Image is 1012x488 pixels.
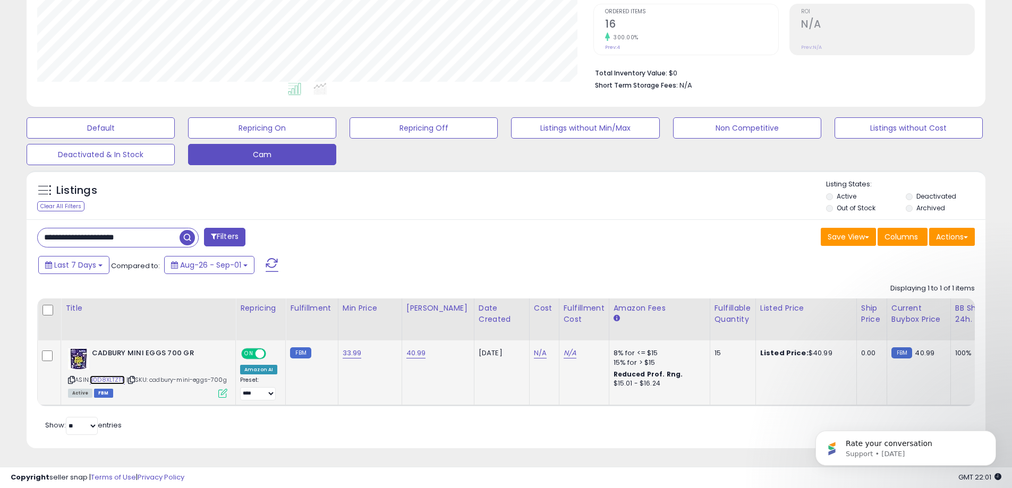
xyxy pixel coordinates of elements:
a: N/A [564,348,576,358]
span: | SKU: cadbury-mini-eggs-700g [126,375,227,384]
span: ROI [801,9,974,15]
li: $0 [595,66,967,79]
div: Current Buybox Price [891,303,946,325]
div: Fulfillment Cost [564,303,605,325]
button: Cam [188,144,336,165]
h2: 16 [605,18,778,32]
button: Listings without Cost [835,117,983,139]
button: Non Competitive [673,117,821,139]
button: Repricing On [188,117,336,139]
button: Deactivated & In Stock [27,144,175,165]
span: Compared to: [111,261,160,271]
a: Terms of Use [91,472,136,482]
b: Total Inventory Value: [595,69,667,78]
small: Prev: N/A [801,44,822,50]
a: 40.99 [406,348,426,358]
div: Clear All Filters [37,201,84,211]
div: Fulfillment [290,303,333,314]
div: 15% for > $15 [614,358,702,367]
div: Title [65,303,231,314]
small: FBM [891,347,912,358]
button: Save View [821,228,876,246]
span: Columns [885,232,918,242]
div: 15 [715,348,747,358]
label: Deactivated [916,192,956,201]
span: Aug-26 - Sep-01 [180,260,241,270]
button: Aug-26 - Sep-01 [164,256,254,274]
a: N/A [534,348,547,358]
span: All listings currently available for purchase on Amazon [68,389,92,398]
b: Listed Price: [760,348,809,358]
button: Filters [204,228,245,246]
button: Actions [929,228,975,246]
span: N/A [679,80,692,90]
div: seller snap | | [11,473,184,483]
div: Displaying 1 to 1 of 1 items [890,284,975,294]
div: Ship Price [861,303,882,325]
h2: N/A [801,18,974,32]
label: Active [837,192,856,201]
span: OFF [265,349,282,358]
div: Listed Price [760,303,852,314]
button: Default [27,117,175,139]
small: Prev: 4 [605,44,620,50]
div: Amazon AI [240,365,277,374]
div: 100% [955,348,990,358]
div: 0.00 [861,348,879,358]
span: FBM [94,389,113,398]
small: FBM [290,347,311,358]
b: CADBURY MINI EGGS 700 GR [92,348,221,361]
a: 33.99 [343,348,362,358]
h5: Listings [56,183,97,198]
div: BB Share 24h. [955,303,994,325]
iframe: Intercom notifications message [800,408,1012,483]
span: 40.99 [915,348,934,358]
p: Listing States: [826,179,985,190]
span: ON [242,349,256,358]
span: Show: entries [45,420,122,430]
strong: Copyright [11,472,49,482]
div: Cost [534,303,555,314]
div: Min Price [343,303,397,314]
small: 300.00% [610,33,639,41]
span: Last 7 Days [54,260,96,270]
button: Last 7 Days [38,256,109,274]
button: Listings without Min/Max [511,117,659,139]
div: $15.01 - $16.24 [614,379,702,388]
a: Privacy Policy [138,472,184,482]
div: Date Created [479,303,525,325]
small: Amazon Fees. [614,314,620,323]
button: Columns [878,228,928,246]
div: [DATE] [479,348,521,358]
img: 51SBbGpi9cL._SL40_.jpg [68,348,89,370]
div: Amazon Fees [614,303,705,314]
div: [PERSON_NAME] [406,303,470,314]
button: Repricing Off [350,117,498,139]
div: Preset: [240,376,277,400]
a: B0D8XLTZTF [90,375,125,384]
b: Short Term Storage Fees: [595,81,678,90]
span: Ordered Items [605,9,778,15]
div: Repricing [240,303,281,314]
div: Fulfillable Quantity [715,303,751,325]
b: Reduced Prof. Rng. [614,370,683,379]
label: Archived [916,203,945,212]
div: ASIN: [68,348,227,397]
label: Out of Stock [837,203,875,212]
div: 8% for <= $15 [614,348,702,358]
div: $40.99 [760,348,848,358]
